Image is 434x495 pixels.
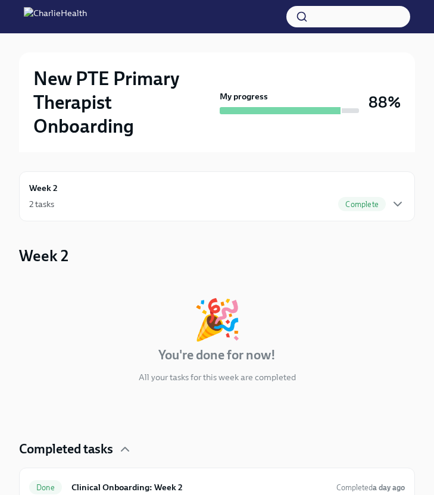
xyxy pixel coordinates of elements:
h3: 88% [369,92,401,113]
div: 🎉 [193,300,242,339]
span: Completed [336,483,405,492]
div: 2 tasks [29,198,54,210]
h4: You're done for now! [158,346,276,364]
p: All your tasks for this week are completed [139,371,296,383]
div: Completed tasks [19,440,415,458]
h3: Week 2 [19,245,68,267]
strong: My progress [220,90,268,102]
span: September 10th, 2025 22:50 [336,482,405,493]
span: Complete [338,200,386,209]
span: Done [29,483,62,492]
img: CharlieHealth [24,7,87,26]
h6: Week 2 [29,181,58,195]
h6: Clinical Onboarding: Week 2 [71,481,327,494]
h2: New PTE Primary Therapist Onboarding [33,67,215,138]
h4: Completed tasks [19,440,113,458]
strong: a day ago [373,483,405,492]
